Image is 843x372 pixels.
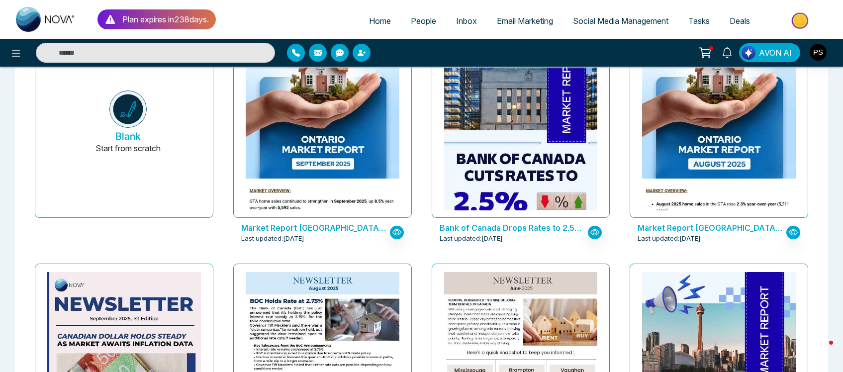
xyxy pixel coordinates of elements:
[16,7,76,32] img: Nova CRM Logo
[742,46,755,60] img: Lead Flow
[759,47,792,59] span: AVON AI
[456,16,477,26] span: Inbox
[720,11,760,30] a: Deals
[440,234,503,244] span: Last updated: [DATE]
[95,142,161,166] p: Start from scratch
[109,91,147,128] img: novacrm
[51,29,205,217] button: BlankStart from scratch
[730,16,750,26] span: Deals
[241,234,304,244] span: Last updated: [DATE]
[739,43,800,62] button: AVON AI
[241,222,387,234] p: Market Report Ontario - September 2025
[411,16,436,26] span: People
[765,9,837,32] img: Market-place.gif
[122,13,209,25] p: Plan expires in 238 day s .
[487,11,563,30] a: Email Marketing
[497,16,553,26] span: Email Marketing
[369,16,391,26] span: Home
[810,44,827,61] img: User Avatar
[638,222,784,234] p: Market Report Ontario - August 2025
[359,11,401,30] a: Home
[563,11,678,30] a: Social Media Management
[446,11,487,30] a: Inbox
[401,11,446,30] a: People
[688,16,710,26] span: Tasks
[809,338,833,362] iframe: Intercom live chat
[573,16,668,26] span: Social Media Management
[115,130,141,142] h5: Blank
[638,234,701,244] span: Last updated: [DATE]
[678,11,720,30] a: Tasks
[440,222,586,234] p: Bank of Canada Drops Rates to 2.5% - Sep 17, 2025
